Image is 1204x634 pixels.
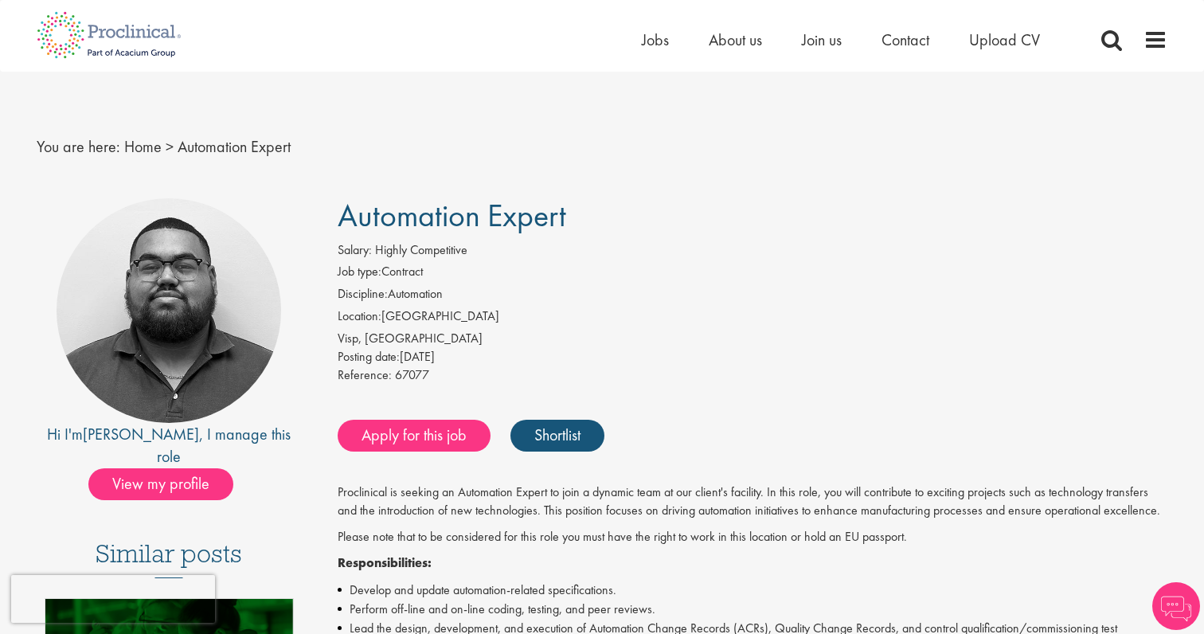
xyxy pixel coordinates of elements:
li: [GEOGRAPHIC_DATA] [338,307,1168,330]
a: Shortlist [510,420,604,452]
li: Contract [338,263,1168,285]
label: Salary: [338,241,372,260]
div: Hi I'm , I manage this role [37,423,302,468]
li: Perform off-line and on-line coding, testing, and peer reviews. [338,600,1168,619]
a: [PERSON_NAME] [83,424,199,444]
img: Chatbot [1152,582,1200,630]
label: Reference: [338,366,392,385]
iframe: reCAPTCHA [11,575,215,623]
span: Posting date: [338,348,400,365]
span: 67077 [395,366,429,383]
label: Job type: [338,263,381,281]
span: Highly Competitive [375,241,467,258]
span: > [166,136,174,157]
div: Visp, [GEOGRAPHIC_DATA] [338,330,1168,348]
a: Contact [881,29,929,50]
li: Automation [338,285,1168,307]
span: View my profile [88,468,233,500]
label: Location: [338,307,381,326]
a: Apply for this job [338,420,491,452]
label: Discipline: [338,285,388,303]
p: Please note that to be considered for this role you must have the right to work in this location ... [338,528,1168,546]
span: Automation Expert [178,136,291,157]
a: Join us [802,29,842,50]
h3: Similar posts [96,540,242,578]
a: View my profile [88,472,249,492]
span: Automation Expert [338,195,566,236]
a: Upload CV [969,29,1040,50]
strong: Responsibilities: [338,554,432,571]
li: Develop and update automation-related specifications. [338,581,1168,600]
a: breadcrumb link [124,136,162,157]
span: You are here: [37,136,120,157]
a: Jobs [642,29,669,50]
p: Proclinical is seeking an Automation Expert to join a dynamic team at our client's facility. In t... [338,483,1168,520]
div: [DATE] [338,348,1168,366]
img: imeage of recruiter Ashley Bennett [57,198,281,423]
a: About us [709,29,762,50]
